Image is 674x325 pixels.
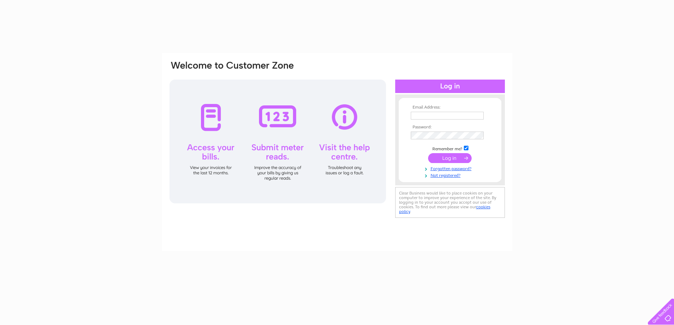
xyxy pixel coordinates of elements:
[411,172,491,178] a: Not registered?
[411,165,491,172] a: Forgotten password?
[409,105,491,110] th: Email Address:
[428,153,472,163] input: Submit
[409,145,491,152] td: Remember me?
[395,187,505,218] div: Clear Business would like to place cookies on your computer to improve your experience of the sit...
[409,125,491,130] th: Password:
[399,204,490,214] a: cookies policy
